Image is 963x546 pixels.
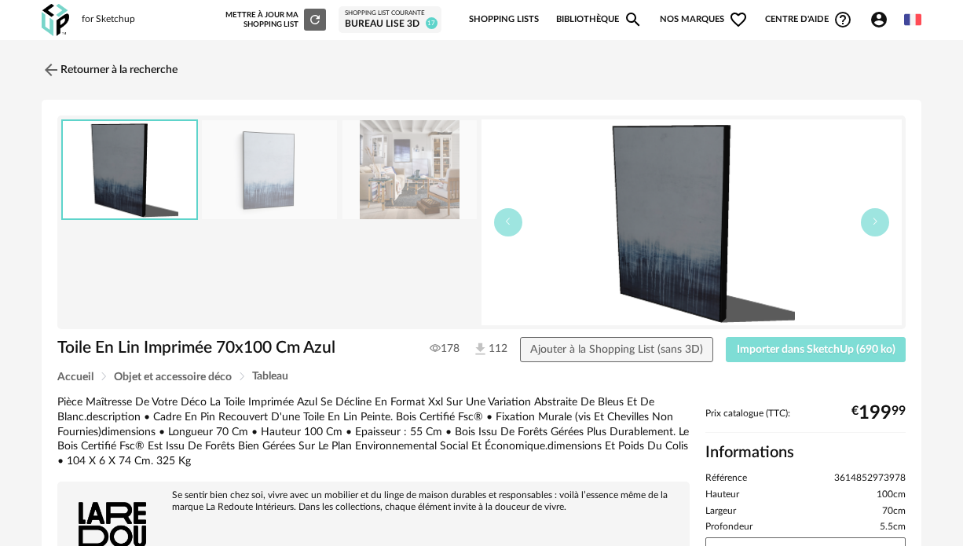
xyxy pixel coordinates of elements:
[726,337,906,362] button: Importer dans SketchUp (690 ko)
[63,121,196,219] img: thumbnail.png
[57,337,401,358] h1: Toile En Lin Imprimée 70x100 Cm Azul
[705,408,906,434] div: Prix catalogue (TTC):
[202,120,337,220] img: a790e59d2740d66ebbfc3629d66f690e.jpg
[82,13,135,26] div: for Sketchup
[426,17,438,29] span: 17
[882,505,906,518] span: 70cm
[705,472,747,485] span: Référence
[705,489,739,501] span: Hauteur
[530,344,703,355] span: Ajouter à la Shopping List (sans 3D)
[342,120,478,220] img: 2d4da0b3da5daa4be5c8496bb200cabe.jpg
[225,9,326,31] div: Mettre à jour ma Shopping List
[877,489,906,501] span: 100cm
[57,371,906,383] div: Breadcrumb
[42,53,178,87] a: Retourner à la recherche
[308,16,322,24] span: Refresh icon
[42,4,69,36] img: OXP
[481,119,902,325] img: thumbnail.png
[520,337,714,362] button: Ajouter à la Shopping List (sans 3D)
[42,60,60,79] img: svg+xml;base64,PHN2ZyB3aWR0aD0iMjQiIGhlaWdodD0iMjQiIHZpZXdCb3g9IjAgMCAyNCAyNCIgZmlsbD0ibm9uZSIgeG...
[705,442,906,463] h2: Informations
[729,10,748,29] span: Heart Outline icon
[859,408,892,419] span: 199
[705,505,736,518] span: Largeur
[430,342,460,356] span: 178
[880,521,906,533] span: 5.5cm
[345,9,435,17] div: Shopping List courante
[765,10,852,29] span: Centre d'aideHelp Circle Outline icon
[737,344,895,355] span: Importer dans SketchUp (690 ko)
[469,3,539,36] a: Shopping Lists
[851,408,906,419] div: € 99
[65,489,682,513] div: Se sentir bien chez soi, vivre avec un mobilier et du linge de maison durables et responsables : ...
[114,372,232,383] span: Objet et accessoire déco
[660,3,748,36] span: Nos marques
[624,10,643,29] span: Magnify icon
[904,11,921,28] img: fr
[556,3,643,36] a: BibliothèqueMagnify icon
[57,372,93,383] span: Accueil
[870,10,895,29] span: Account Circle icon
[870,10,888,29] span: Account Circle icon
[834,472,906,485] span: 3614852973978
[705,521,752,533] span: Profondeur
[472,341,489,357] img: Téléchargements
[57,395,690,469] div: Pièce Maîtresse De Votre Déco La Toile Imprimée Azul Se Décline En Format Xxl Sur Une Variation A...
[345,9,435,30] a: Shopping List courante Bureau Lise 3D 17
[833,10,852,29] span: Help Circle Outline icon
[472,341,492,357] span: 112
[345,18,435,31] div: Bureau Lise 3D
[252,371,288,382] span: Tableau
